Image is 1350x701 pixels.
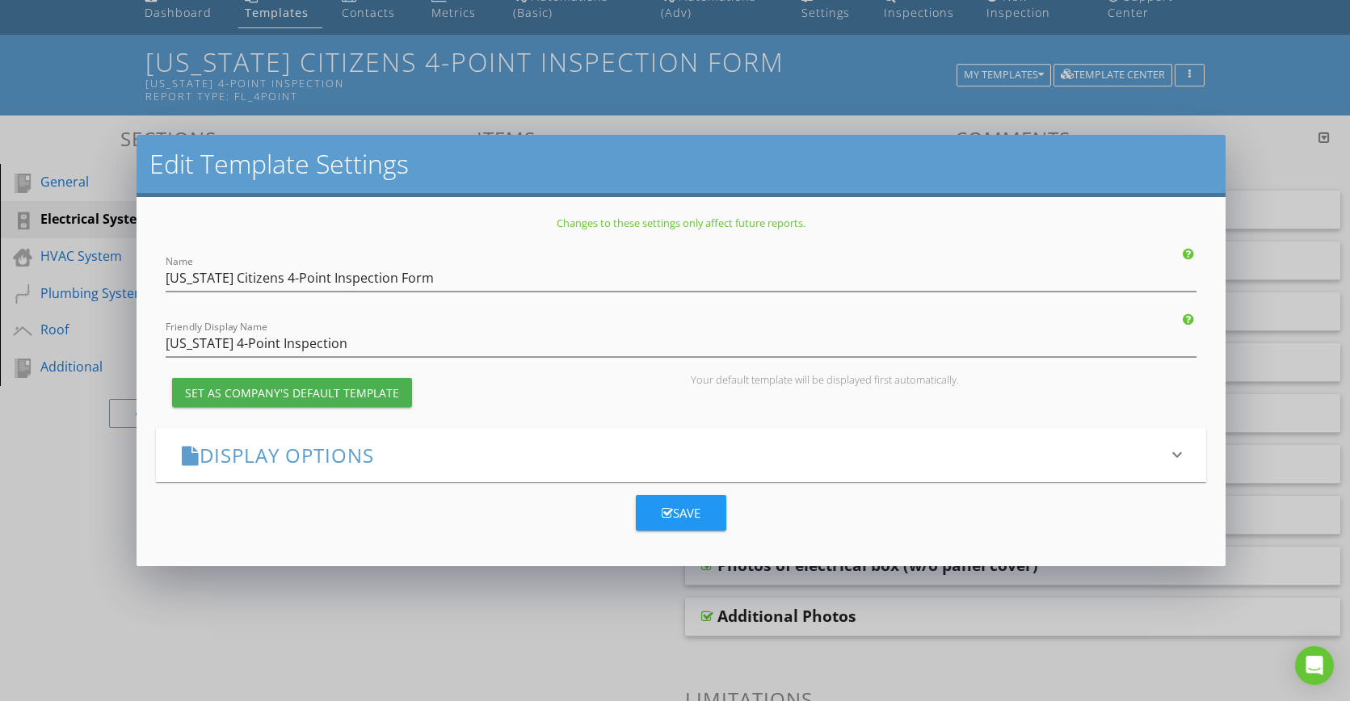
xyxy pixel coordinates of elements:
[156,216,1207,229] p: Changes to these settings only affect future reports.
[1295,646,1334,685] div: Open Intercom Messenger
[691,373,1196,386] div: Your default template will be displayed first automatically.
[149,148,1213,180] h2: Edit Template Settings
[182,444,1162,466] h3: Display Options
[185,384,399,401] div: Set as Company's Default Template
[662,504,700,523] div: Save
[1167,445,1187,464] i: keyboard_arrow_down
[166,265,1197,292] input: Name
[636,495,726,531] button: Save
[166,330,1197,357] input: Friendly Display Name
[172,378,412,407] button: Set as Company's Default Template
